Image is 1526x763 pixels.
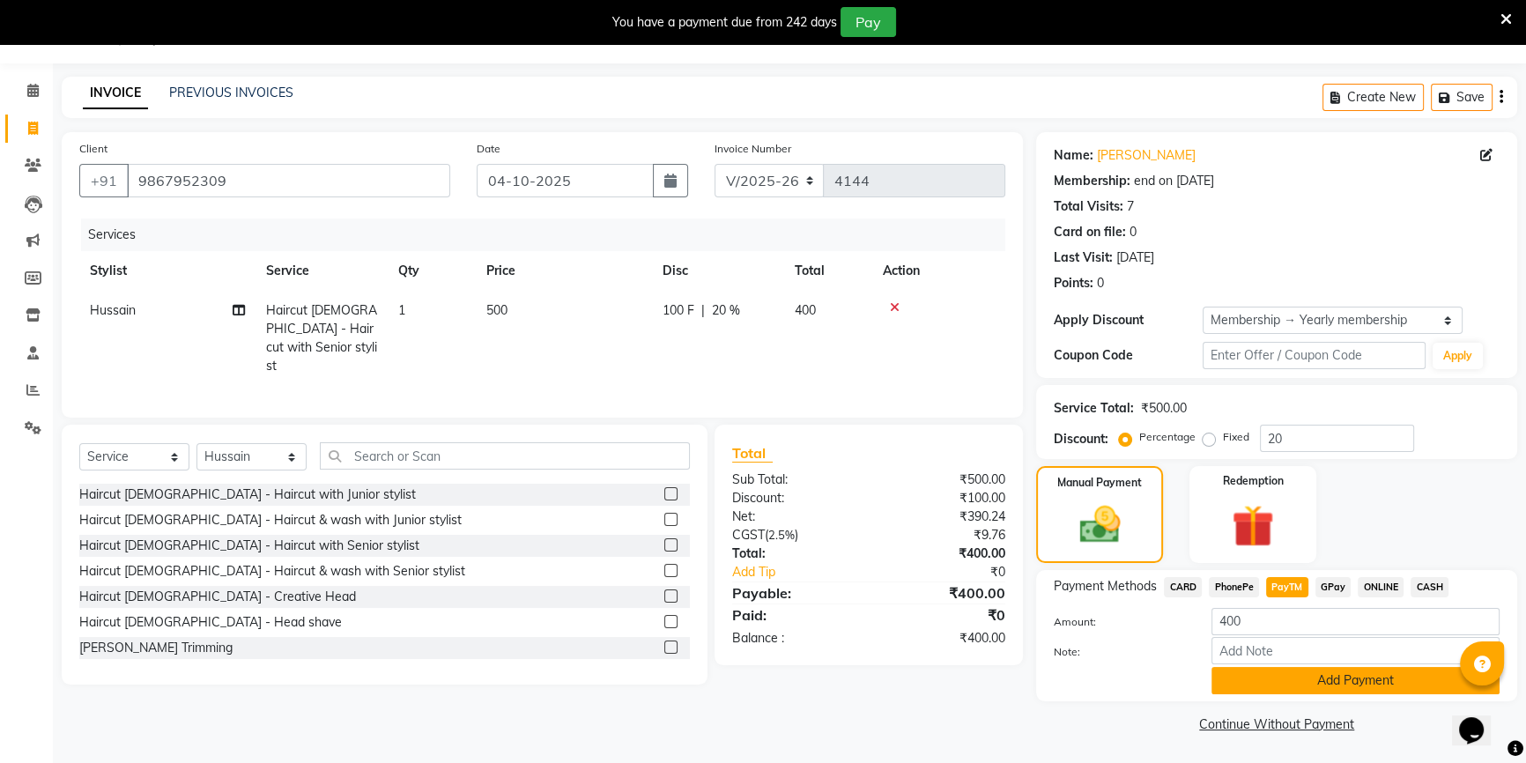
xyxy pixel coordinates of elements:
input: Amount [1211,608,1500,635]
button: Apply [1433,343,1483,369]
span: 500 [486,302,507,318]
a: Continue Without Payment [1040,715,1514,734]
button: Add Payment [1211,667,1500,694]
div: ₹500.00 [1141,399,1187,418]
div: ₹500.00 [869,470,1019,489]
input: Search by Name/Mobile/Email/Code [127,164,450,197]
button: Save [1431,84,1493,111]
span: CARD [1164,577,1202,597]
span: 400 [795,302,816,318]
div: Discount: [1054,430,1108,448]
span: 20 % [712,301,740,320]
div: ₹400.00 [869,582,1019,604]
th: Stylist [79,251,256,291]
div: Total: [719,544,869,563]
div: Haircut [DEMOGRAPHIC_DATA] - Creative Head [79,588,356,606]
div: Payable: [719,582,869,604]
span: Haircut [DEMOGRAPHIC_DATA] - Haircut with Senior stylist [266,302,377,374]
div: You have a payment due from 242 days [612,13,837,32]
button: Create New [1322,84,1424,111]
div: Points: [1054,274,1093,293]
iframe: chat widget [1452,693,1508,745]
th: Total [784,251,872,291]
div: Service Total: [1054,399,1134,418]
label: Manual Payment [1057,475,1142,491]
div: Name: [1054,146,1093,165]
div: Net: [719,507,869,526]
div: Last Visit: [1054,248,1113,267]
div: [DATE] [1116,248,1154,267]
span: 2.5% [768,528,795,542]
input: Enter Offer / Coupon Code [1203,342,1426,369]
button: +91 [79,164,129,197]
div: Haircut [DEMOGRAPHIC_DATA] - Haircut & wash with Senior stylist [79,562,465,581]
div: Card on file: [1054,223,1126,241]
span: Hussain [90,302,136,318]
a: INVOICE [83,78,148,109]
label: Redemption [1223,473,1284,489]
div: ₹390.24 [869,507,1019,526]
span: CGST [732,527,765,543]
div: ₹100.00 [869,489,1019,507]
div: ₹400.00 [869,629,1019,648]
div: ₹400.00 [869,544,1019,563]
label: Note: [1041,644,1198,660]
img: _gift.svg [1219,500,1287,552]
div: Balance : [719,629,869,648]
span: CASH [1411,577,1448,597]
div: [PERSON_NAME] Trimming [79,639,233,657]
div: Services [81,219,1019,251]
button: Pay [841,7,896,37]
div: Haircut [DEMOGRAPHIC_DATA] - Haircut with Senior stylist [79,537,419,555]
img: _cash.svg [1067,501,1133,548]
div: Membership: [1054,172,1130,190]
div: ₹0 [893,563,1019,582]
th: Qty [388,251,476,291]
label: Fixed [1223,429,1249,445]
a: PREVIOUS INVOICES [169,85,293,100]
label: Invoice Number [715,141,791,157]
div: 0 [1097,274,1104,293]
th: Price [476,251,652,291]
label: Amount: [1041,614,1198,630]
div: end on [DATE] [1134,172,1214,190]
div: Apply Discount [1054,311,1203,330]
a: Add Tip [719,563,894,582]
div: ( ) [719,526,869,544]
div: 7 [1127,197,1134,216]
div: Haircut [DEMOGRAPHIC_DATA] - Haircut with Junior stylist [79,485,416,504]
div: Haircut [DEMOGRAPHIC_DATA] - Head shave [79,613,342,632]
label: Percentage [1139,429,1196,445]
div: ₹9.76 [869,526,1019,544]
span: Total [732,444,773,463]
div: Discount: [719,489,869,507]
div: Paid: [719,604,869,626]
div: 0 [1130,223,1137,241]
th: Service [256,251,388,291]
span: | [701,301,705,320]
span: 100 F [663,301,694,320]
input: Add Note [1211,637,1500,664]
label: Date [477,141,500,157]
span: PayTM [1266,577,1308,597]
span: Payment Methods [1054,577,1157,596]
span: PhonePe [1209,577,1259,597]
th: Disc [652,251,784,291]
label: Client [79,141,107,157]
div: Total Visits: [1054,197,1123,216]
input: Search or Scan [320,442,690,470]
span: GPay [1315,577,1352,597]
div: Haircut [DEMOGRAPHIC_DATA] - Haircut & wash with Junior stylist [79,511,462,530]
a: [PERSON_NAME] [1097,146,1196,165]
th: Action [872,251,1005,291]
div: ₹0 [869,604,1019,626]
span: ONLINE [1358,577,1404,597]
div: Coupon Code [1054,346,1203,365]
div: Sub Total: [719,470,869,489]
span: 1 [398,302,405,318]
